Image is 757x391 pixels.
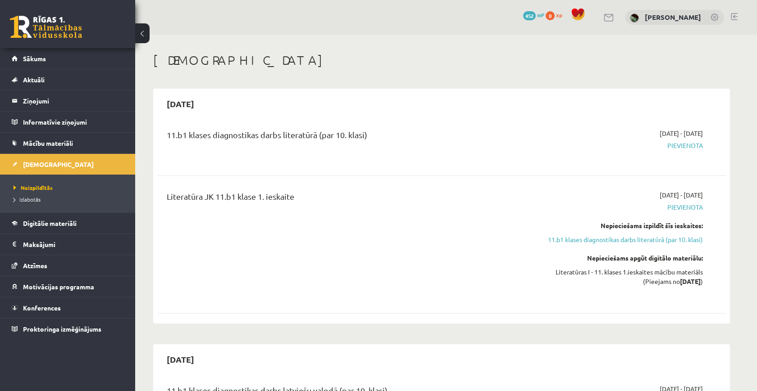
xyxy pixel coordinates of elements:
a: Izlabotās [14,195,126,203]
a: Mācību materiāli [12,133,124,153]
span: Izlabotās [14,196,41,203]
span: Proktoringa izmēģinājums [23,325,101,333]
div: Literatūra JK 11.b1 klase 1. ieskaite [167,190,520,207]
span: xp [556,11,562,18]
span: Pievienota [533,202,703,212]
div: Nepieciešams apgūt digitālo materiālu: [533,253,703,263]
strong: [DATE] [680,277,701,285]
span: [DATE] - [DATE] [660,190,703,200]
a: Rīgas 1. Tālmācības vidusskola [10,16,82,38]
a: Ziņojumi [12,90,124,111]
legend: Ziņojumi [23,90,124,111]
img: Marta Cekula [630,13,639,22]
a: Neizpildītās [14,184,126,192]
span: Sākums [23,54,46,63]
span: Motivācijas programma [23,283,94,291]
h2: [DATE] [158,93,203,114]
span: Neizpildītās [14,184,53,191]
h1: [DEMOGRAPHIC_DATA] [153,53,730,68]
a: Aktuāli [12,69,124,90]
a: 11.b1 klases diagnostikas darbs literatūrā (par 10. klasi) [533,235,703,244]
span: Pievienota [533,141,703,150]
span: Konferences [23,304,61,312]
a: 0 xp [546,11,566,18]
a: [PERSON_NAME] [645,13,701,22]
a: Maksājumi [12,234,124,255]
span: 452 [523,11,536,20]
a: Motivācijas programma [12,276,124,297]
a: Sākums [12,48,124,69]
span: [DEMOGRAPHIC_DATA] [23,160,94,168]
a: Atzīmes [12,255,124,276]
a: Konferences [12,297,124,318]
div: Literatūras I - 11. klases 1.ieskaites mācību materiāls (Pieejams no ) [533,267,703,286]
div: 11.b1 klases diagnostikas darbs literatūrā (par 10. klasi) [167,129,520,145]
div: Nepieciešams izpildīt šīs ieskaites: [533,221,703,230]
span: 0 [546,11,555,20]
legend: Maksājumi [23,234,124,255]
a: Informatīvie ziņojumi [12,112,124,132]
span: Atzīmes [23,261,47,270]
h2: [DATE] [158,349,203,370]
span: Aktuāli [23,76,45,84]
span: mP [537,11,544,18]
legend: Informatīvie ziņojumi [23,112,124,132]
span: [DATE] - [DATE] [660,129,703,138]
a: Digitālie materiāli [12,213,124,234]
a: Proktoringa izmēģinājums [12,319,124,339]
a: 452 mP [523,11,544,18]
span: Digitālie materiāli [23,219,77,227]
a: [DEMOGRAPHIC_DATA] [12,154,124,175]
span: Mācību materiāli [23,139,73,147]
